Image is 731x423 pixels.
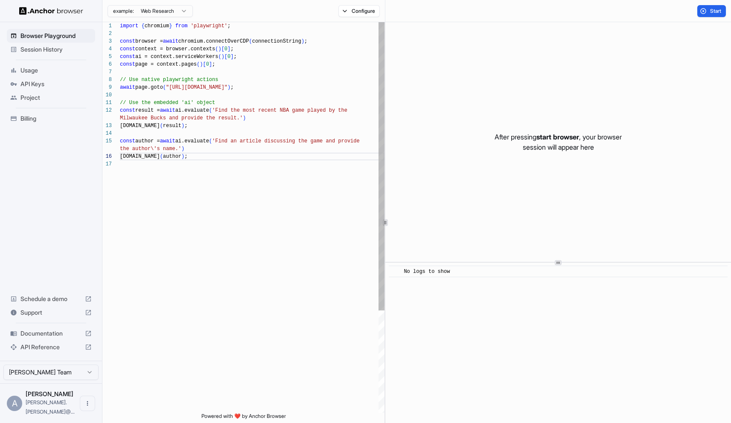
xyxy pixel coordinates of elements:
[495,132,622,152] p: After pressing , your browser session will appear here
[7,77,95,91] div: API Keys
[20,93,92,102] span: Project
[7,64,95,77] div: Usage
[102,160,112,168] div: 17
[26,390,73,397] span: Andrew Grealy
[181,154,184,159] span: )
[7,396,22,411] div: A
[249,38,252,44] span: (
[7,292,95,306] div: Schedule a demo
[145,23,169,29] span: chromium
[20,343,82,351] span: API Reference
[113,8,134,14] span: example:
[120,54,135,60] span: const
[184,154,187,159] span: ;
[141,23,144,29] span: {
[201,413,286,423] span: Powered with ❤️ by Anchor Browser
[209,61,212,67] span: ]
[135,84,163,90] span: page.goto
[221,54,224,60] span: )
[7,91,95,104] div: Project
[7,29,95,43] div: Browser Playground
[224,46,227,52] span: 0
[135,38,163,44] span: browser =
[7,112,95,125] div: Billing
[212,107,347,113] span: 'Find the most recent NBA game played by the
[20,308,82,317] span: Support
[120,46,135,52] span: const
[7,340,95,354] div: API Reference
[404,269,450,275] span: No logs to show
[393,267,397,276] span: ​
[80,396,95,411] button: Open menu
[209,138,212,144] span: (
[710,8,722,14] span: Start
[697,5,726,17] button: Start
[215,46,218,52] span: (
[102,76,112,84] div: 8
[120,38,135,44] span: const
[209,107,212,113] span: (
[120,154,160,159] span: [DOMAIN_NAME]
[135,54,218,60] span: ai = context.serviceWorkers
[120,146,181,152] span: the author\'s name.'
[120,123,160,129] span: [DOMAIN_NAME]
[191,23,227,29] span: 'playwright'
[120,107,135,113] span: const
[224,54,227,60] span: [
[203,61,206,67] span: [
[120,84,135,90] span: await
[536,133,579,141] span: start browser
[169,23,172,29] span: }
[160,154,163,159] span: (
[20,45,92,54] span: Session History
[20,32,92,40] span: Browser Playground
[102,137,112,145] div: 15
[175,107,209,113] span: ai.evaluate
[102,107,112,114] div: 12
[102,61,112,68] div: 6
[178,38,249,44] span: chromium.connectOverCDP
[135,61,197,67] span: page = context.pages
[26,399,75,415] span: andrew.grealy@armis.com
[19,7,83,15] img: Anchor Logo
[120,138,135,144] span: const
[218,46,221,52] span: )
[102,91,112,99] div: 10
[197,61,200,67] span: (
[163,154,181,159] span: author
[102,45,112,53] div: 4
[304,38,307,44] span: ;
[102,122,112,130] div: 13
[20,80,92,88] span: API Keys
[338,5,380,17] button: Configure
[227,46,230,52] span: ]
[160,138,175,144] span: await
[163,123,181,129] span: result
[301,38,304,44] span: )
[120,61,135,67] span: const
[227,84,230,90] span: )
[160,107,175,113] span: await
[181,123,184,129] span: )
[227,23,230,29] span: ;
[102,53,112,61] div: 5
[120,77,218,83] span: // Use native playwright actions
[166,84,227,90] span: "[URL][DOMAIN_NAME]"
[252,38,301,44] span: connectionString
[163,38,178,44] span: await
[102,30,112,38] div: 2
[20,329,82,338] span: Documentation
[184,123,187,129] span: ;
[175,138,209,144] span: ai.evaluate
[102,68,112,76] div: 7
[135,46,215,52] span: context = browser.contexts
[206,61,209,67] span: 0
[181,146,184,152] span: )
[7,306,95,319] div: Support
[135,107,160,113] span: result =
[102,153,112,160] div: 16
[135,138,160,144] span: author =
[102,22,112,30] div: 1
[221,46,224,52] span: [
[7,327,95,340] div: Documentation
